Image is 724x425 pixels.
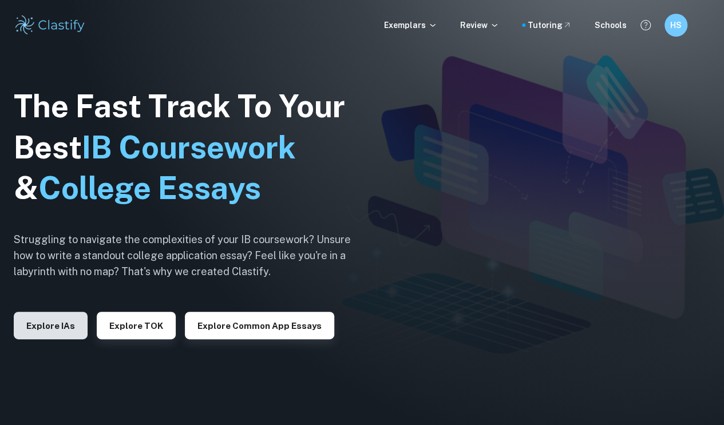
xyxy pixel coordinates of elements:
button: Explore TOK [97,312,176,339]
img: Clastify logo [14,14,86,37]
span: College Essays [38,170,261,206]
a: Explore Common App essays [185,320,334,331]
a: Explore TOK [97,320,176,331]
button: Help and Feedback [636,15,655,35]
button: Explore IAs [14,312,88,339]
a: Explore IAs [14,320,88,331]
button: HS [664,14,687,37]
button: Explore Common App essays [185,312,334,339]
p: Review [460,19,499,31]
h6: Struggling to navigate the complexities of your IB coursework? Unsure how to write a standout col... [14,232,369,280]
a: Schools [595,19,627,31]
p: Exemplars [384,19,437,31]
h6: HS [670,19,683,31]
a: Tutoring [528,19,572,31]
h1: The Fast Track To Your Best & [14,86,369,209]
span: IB Coursework [82,129,296,165]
